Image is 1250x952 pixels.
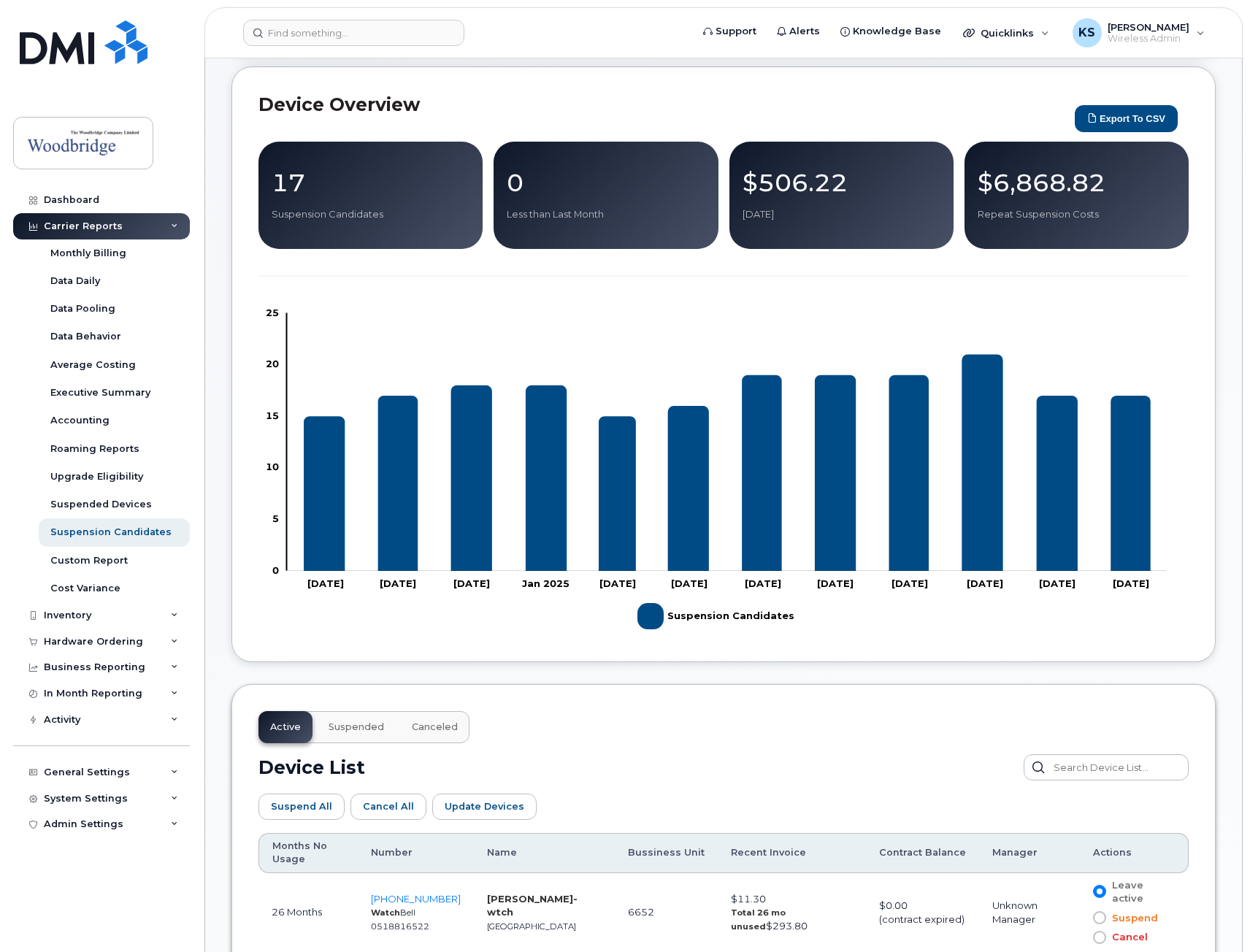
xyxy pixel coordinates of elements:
th: Name [474,833,615,873]
span: (contract expired) [879,913,965,925]
h2: Device Overview [258,93,1067,115]
p: Less than Last Month [507,208,705,221]
th: Recent Invoice [718,833,866,873]
tspan: [DATE] [817,577,854,589]
p: $6,868.82 [978,169,1176,196]
span: Suspend [1106,911,1158,925]
g: Chart [266,307,1167,635]
a: Support [693,17,767,46]
span: Leave active [1106,878,1170,905]
span: Update Devices [445,799,524,813]
p: Repeat Suspension Costs [978,208,1176,221]
div: Quicklinks [953,18,1059,47]
tspan: 20 [266,358,279,369]
p: 17 [272,169,469,196]
span: Support [716,24,756,39]
small: [GEOGRAPHIC_DATA] [487,921,576,932]
span: Suspended [329,721,384,733]
th: Number [358,833,474,873]
a: Alerts [767,17,830,46]
p: 0 [507,169,705,196]
p: Suspension Candidates [272,208,469,221]
input: Search Device List... [1024,754,1189,780]
strong: [PERSON_NAME]-wtch [487,893,578,918]
strong: Watch [371,907,400,918]
tspan: 15 [266,410,279,421]
button: Export to CSV [1075,105,1178,132]
g: Suspension Candidates [304,355,1151,572]
tspan: [DATE] [745,577,781,589]
g: Suspension Candidates [637,597,794,635]
div: Keith Siu [1062,18,1215,47]
th: Bussiness Unit [615,833,718,873]
th: Contract Balance [866,833,979,873]
button: Cancel All [350,794,426,820]
tspan: [DATE] [380,577,416,589]
a: [PHONE_NUMBER] [371,893,461,905]
p: [DATE] [743,208,940,221]
tspan: [DATE] [671,577,708,589]
span: [PERSON_NAME] [1108,21,1189,33]
tspan: 5 [272,513,279,524]
tspan: [DATE] [599,577,636,589]
tspan: [DATE] [967,577,1003,589]
span: Canceled [412,721,458,733]
g: Legend [637,597,794,635]
th: Months No Usage [258,833,358,873]
tspan: [DATE] [307,577,344,589]
a: Knowledge Base [830,17,951,46]
span: Suspend All [271,799,332,813]
th: Actions [1080,833,1189,873]
h2: Device List [258,756,365,778]
tspan: 10 [266,461,279,473]
button: Suspend All [258,794,345,820]
small: Bell 0518816522 [371,907,429,932]
tspan: Jan 2025 [522,577,570,589]
tspan: [DATE] [892,577,928,589]
p: $506.22 [743,169,940,196]
span: Quicklinks [981,27,1034,39]
tspan: 0 [272,564,279,576]
tspan: 25 [266,307,279,318]
span: Knowledge Base [853,24,941,39]
tspan: [DATE] [1039,577,1075,589]
input: Find something... [243,20,464,46]
span: Cancel [1106,930,1148,944]
th: Manager [979,833,1080,873]
span: Alerts [789,24,820,39]
span: Cancel All [363,799,414,813]
span: KS [1078,24,1095,42]
strong: Total 26 mo unused [731,907,786,932]
span: Wireless Admin [1108,33,1189,45]
button: Update Devices [432,794,537,820]
tspan: [DATE] [453,577,490,589]
tspan: [DATE] [1113,577,1149,589]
